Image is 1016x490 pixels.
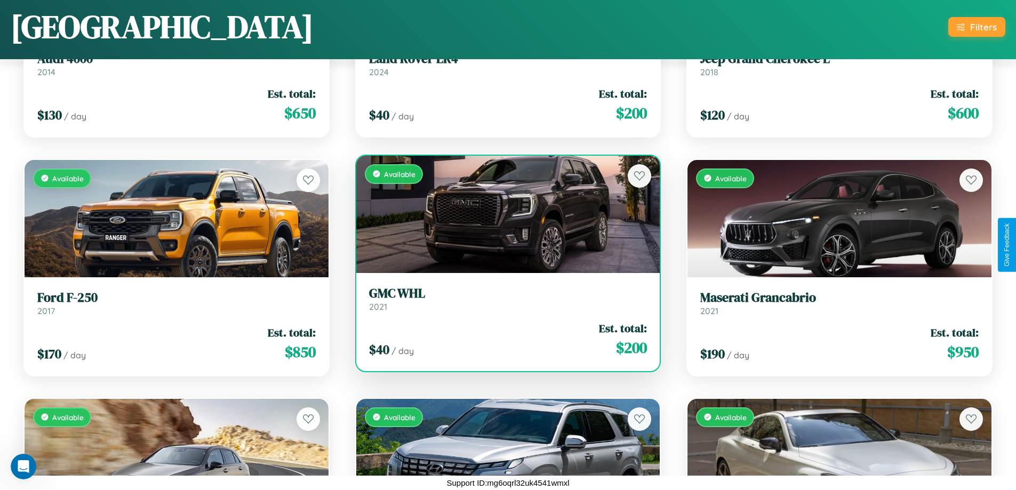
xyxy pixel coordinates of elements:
span: $ 170 [37,345,61,363]
span: / day [64,111,86,122]
span: $ 650 [284,102,316,124]
span: $ 200 [616,337,647,358]
span: Available [384,413,415,422]
span: Est. total: [599,320,647,336]
span: Available [715,413,747,422]
a: Land Rover LR42024 [369,51,647,77]
span: $ 600 [948,102,979,124]
span: $ 200 [616,102,647,124]
span: / day [391,346,414,356]
span: Available [384,170,415,179]
span: / day [727,111,749,122]
span: $ 40 [369,341,389,358]
div: Give Feedback [1003,223,1011,267]
span: 2021 [700,306,718,316]
span: Est. total: [268,325,316,340]
a: GMC WHL2021 [369,286,647,312]
span: Available [715,174,747,183]
a: Audi 40002014 [37,51,316,77]
span: / day [391,111,414,122]
h3: Land Rover LR4 [369,51,647,67]
span: 2018 [700,67,718,77]
h3: Audi 4000 [37,51,316,67]
a: Jeep Grand Cherokee L2018 [700,51,979,77]
span: $ 130 [37,106,62,124]
span: $ 950 [947,341,979,363]
span: Available [52,413,84,422]
span: $ 120 [700,106,725,124]
span: 2017 [37,306,55,316]
span: 2021 [369,301,387,312]
iframe: Intercom live chat [11,454,36,479]
span: Available [52,174,84,183]
h3: GMC WHL [369,286,647,301]
button: Filters [948,17,1005,37]
h1: [GEOGRAPHIC_DATA] [11,5,314,49]
span: $ 40 [369,106,389,124]
h3: Jeep Grand Cherokee L [700,51,979,67]
span: 2014 [37,67,55,77]
span: Est. total: [599,86,647,101]
span: Est. total: [268,86,316,101]
span: / day [727,350,749,360]
span: / day [63,350,86,360]
p: Support ID: mg6oqrl32uk4541wmxl [446,476,569,490]
span: Est. total: [931,86,979,101]
span: Est. total: [931,325,979,340]
span: $ 850 [285,341,316,363]
a: Maserati Grancabrio2021 [700,290,979,316]
div: Filters [970,21,997,33]
span: $ 190 [700,345,725,363]
span: 2024 [369,67,389,77]
h3: Ford F-250 [37,290,316,306]
a: Ford F-2502017 [37,290,316,316]
h3: Maserati Grancabrio [700,290,979,306]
